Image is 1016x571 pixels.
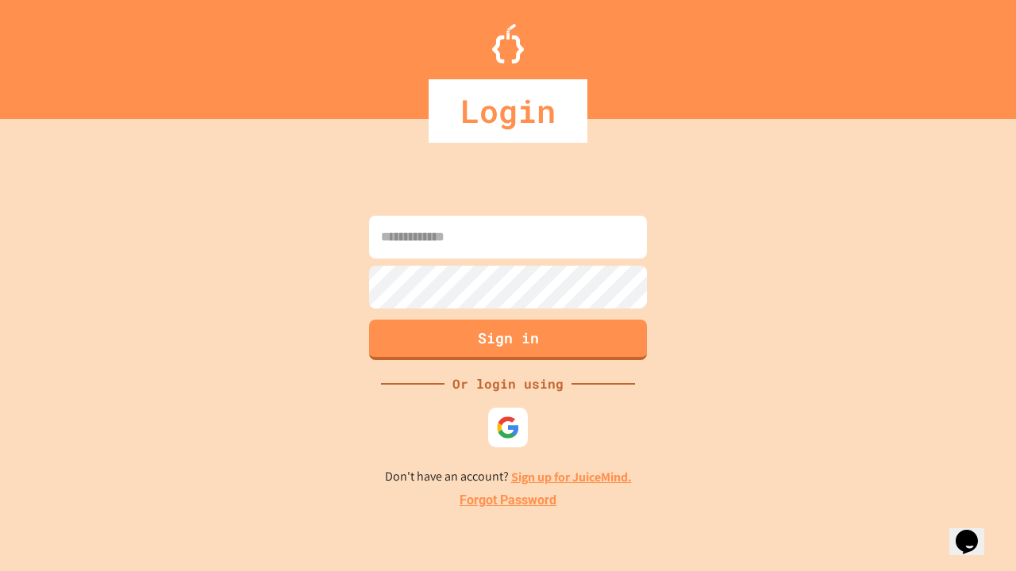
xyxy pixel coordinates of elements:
[429,79,587,143] div: Login
[385,467,632,487] p: Don't have an account?
[949,508,1000,555] iframe: chat widget
[369,320,647,360] button: Sign in
[511,469,632,485] a: Sign up for JuiceMind.
[460,491,556,510] a: Forgot Password
[444,374,571,393] div: Or login using
[496,416,520,439] img: google-icon.svg
[492,24,524,63] img: Logo.svg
